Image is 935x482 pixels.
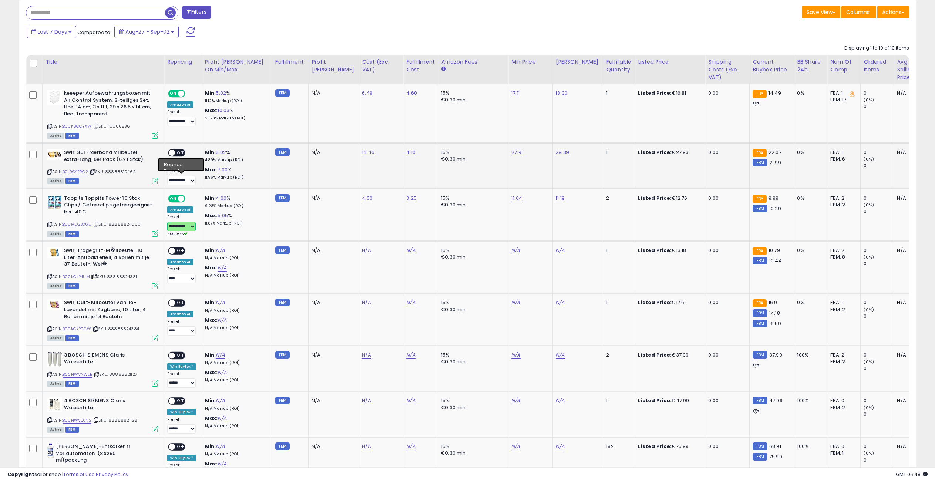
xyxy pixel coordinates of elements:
div: Profit [PERSON_NAME] [312,58,356,74]
img: 4181jrNgb7L._SL40_.jpg [47,443,54,458]
div: % [205,195,266,209]
div: 0% [797,247,821,254]
span: 10.29 [769,205,781,212]
div: Cost (Exc. VAT) [362,58,400,74]
img: 41jG3RWVS-L._SL40_.jpg [47,397,62,412]
b: Max: [205,369,218,376]
a: N/A [218,369,226,376]
div: 0% [797,195,821,202]
small: (0%) [864,156,874,162]
div: 0 [864,260,894,267]
span: | SKU: 88888824000 [93,221,141,227]
div: €47.99 [638,397,699,404]
span: All listings currently available for purchase on Amazon [47,178,64,184]
div: €0.30 min [441,306,502,313]
div: 0 [864,149,894,156]
a: 27.91 [511,149,523,156]
div: FBA: 1 [830,149,855,156]
div: FBA: 2 [830,195,855,202]
span: | SKU: 88888824381 [91,274,137,280]
a: N/A [406,351,415,359]
div: FBM: 2 [830,358,855,365]
span: Compared to: [77,29,111,36]
a: N/A [556,397,565,404]
img: 51CPnI8dOoL._SL40_.jpg [47,195,62,210]
a: 17.11 [511,90,520,97]
div: 15% [441,397,502,404]
b: Listed Price: [638,299,672,306]
a: B00MDS3X60 [63,221,91,227]
div: % [205,90,266,104]
span: FBM [65,283,79,289]
a: N/A [406,443,415,450]
th: The percentage added to the cost of goods (COGS) that forms the calculator for Min & Max prices. [202,55,272,84]
img: 31HonOgwOML._SL40_.jpg [47,90,62,105]
small: FBM [753,397,767,404]
div: Amazon AI [167,206,193,213]
span: 10.79 [768,247,780,254]
a: N/A [511,397,520,404]
div: Amazon AI [167,101,193,108]
div: FBM: 6 [830,156,855,162]
div: Amazon AI [167,161,193,167]
b: Swirl Tragegriff-M�llbeutel, 10 Liter, Antibakteriell, 4 Rollen mit je 37 Beuteln, Wei� [64,247,154,270]
a: N/A [218,415,226,422]
a: N/A [218,317,226,324]
span: OFF [175,352,187,358]
div: Profit [PERSON_NAME] on Min/Max [205,58,269,74]
div: % [205,107,266,121]
button: Actions [877,6,909,18]
img: 41K9KG20QQL._SL40_.jpg [47,247,62,258]
button: Aug-27 - Sep-02 [114,26,179,38]
span: FBM [65,231,79,237]
div: Min Price [511,58,549,66]
div: 0% [797,149,821,156]
small: FBM [753,257,767,264]
span: Aug-27 - Sep-02 [125,28,169,36]
b: 3 BOSCH SIEMENS Claris Wasserfilter [64,352,154,367]
a: 18.30 [556,90,568,97]
a: 4.60 [406,90,417,97]
span: | SKU: 10006536 [93,123,130,129]
span: 37.99 [769,351,782,358]
div: N/A [897,90,921,97]
span: OFF [184,195,196,202]
p: N/A Markup (ROI) [205,360,266,365]
a: 5.05 [218,212,228,219]
div: 100% [797,352,821,358]
div: 0 [864,299,894,306]
a: N/A [511,351,520,359]
a: 11.04 [511,195,522,202]
a: N/A [218,264,226,272]
a: N/A [406,397,415,404]
div: N/A [312,299,353,306]
div: Preset: [167,109,196,126]
span: Last 7 Days [38,28,67,36]
a: N/A [556,351,565,359]
a: 3.02 [216,149,226,156]
div: ASIN: [47,90,158,138]
b: Min: [205,90,216,97]
button: Last 7 Days [27,26,76,38]
div: FBM: 2 [830,202,855,208]
b: 4 BOSCH SIEMENS Claris Wasserfilter [64,397,154,413]
small: FBM [753,320,767,327]
span: All listings currently available for purchase on Amazon [47,335,64,341]
a: Privacy Policy [96,471,128,478]
span: 16.59 [769,320,781,327]
p: 4.89% Markup (ROI) [205,158,266,163]
div: N/A [312,247,353,254]
a: B010G4ERG2 [63,169,88,175]
a: B00KOKPCCW [63,326,91,332]
div: N/A [897,299,921,306]
div: Preset: [167,319,196,336]
div: Amazon AI [167,311,193,317]
span: All listings currently available for purchase on Amazon [47,133,64,139]
a: N/A [362,351,371,359]
small: FBM [275,148,290,156]
span: 10.44 [769,257,782,264]
a: 10.03 [218,107,229,114]
b: Toppits Toppits Power 10 Stck Clips / Gefrierclips gefriergeeignet bis -40C [64,195,154,218]
a: 4.00 [362,195,373,202]
span: 21.99 [769,159,781,166]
